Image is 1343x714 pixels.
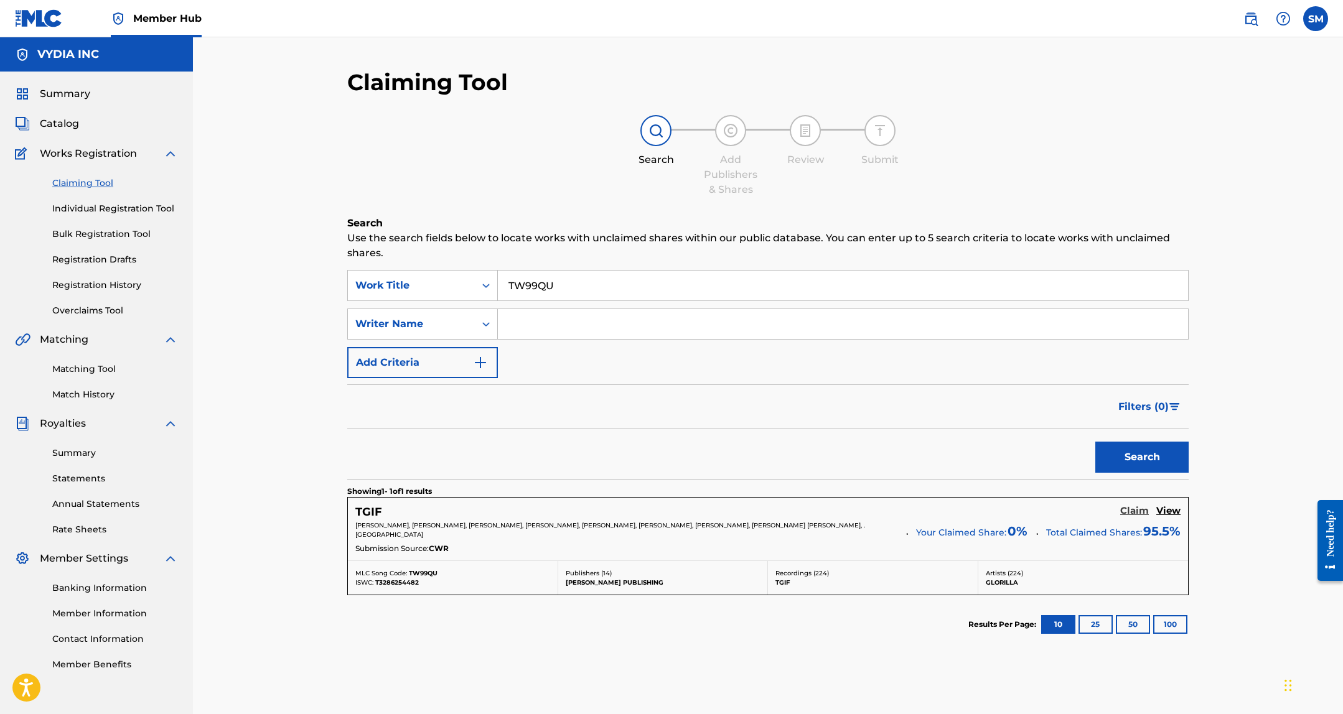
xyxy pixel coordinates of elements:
button: 100 [1153,615,1187,634]
button: 50 [1116,615,1150,634]
p: Publishers ( 14 ) [566,568,760,578]
button: 10 [1041,615,1075,634]
img: expand [163,551,178,566]
img: step indicator icon for Submit [873,123,887,138]
button: 25 [1079,615,1113,634]
span: MLC Song Code: [355,569,407,577]
span: Submission Source: [355,543,429,554]
span: ISWC: [355,578,373,586]
div: Drag [1285,667,1292,704]
img: help [1276,11,1291,26]
p: Use the search fields below to locate works with unclaimed shares within our public database. You... [347,231,1189,261]
img: Catalog [15,116,30,131]
span: Royalties [40,416,86,431]
div: Writer Name [355,317,467,331]
a: Bulk Registration Tool [52,228,178,241]
span: 95.5 % [1143,522,1181,540]
img: 9d2ae6d4665cec9f34b9.svg [473,355,488,370]
h5: Claim [1120,505,1149,517]
a: Statements [52,472,178,485]
img: step indicator icon for Add Publishers & Shares [723,123,738,138]
img: filter [1169,403,1180,410]
img: MLC Logo [15,9,63,27]
img: search [1243,11,1258,26]
a: Matching Tool [52,363,178,376]
img: Member Settings [15,551,30,566]
div: User Menu [1303,6,1328,31]
a: CatalogCatalog [15,116,79,131]
img: expand [163,146,178,161]
button: Add Criteria [347,347,498,378]
span: Member Hub [133,11,202,25]
img: expand [163,416,178,431]
span: TW99QU [409,569,438,577]
span: Your Claimed Share: [916,526,1006,539]
span: [PERSON_NAME], [PERSON_NAME], [PERSON_NAME], [PERSON_NAME], [PERSON_NAME], [PERSON_NAME], [PERSON... [355,521,865,539]
a: Public Search [1238,6,1263,31]
a: Individual Registration Tool [52,202,178,215]
a: Summary [52,447,178,460]
h2: Claiming Tool [347,68,508,96]
h5: VYDIA INC [37,47,99,62]
p: Artists ( 224 ) [986,568,1181,578]
img: Matching [15,332,30,347]
a: Banking Information [52,582,178,595]
button: Search [1095,442,1189,473]
img: Accounts [15,47,30,62]
p: Showing 1 - 1 of 1 results [347,486,432,497]
iframe: Chat Widget [1281,654,1343,714]
span: Member Settings [40,551,128,566]
p: GLORILLA [986,578,1181,587]
a: Overclaims Tool [52,304,178,317]
img: step indicator icon for Search [648,123,663,138]
div: Review [774,152,836,167]
h5: View [1156,505,1181,517]
span: CWR [429,543,449,554]
a: Member Information [52,607,178,620]
span: Total Claimed Shares: [1046,527,1142,538]
h5: TGIF [355,505,382,519]
img: Summary [15,86,30,101]
p: Recordings ( 224 ) [775,568,970,578]
div: Work Title [355,278,467,293]
span: Matching [40,332,88,347]
span: Summary [40,86,90,101]
a: Registration History [52,279,178,292]
a: Rate Sheets [52,523,178,536]
a: Member Benefits [52,658,178,671]
p: Results Per Page: [968,619,1039,630]
a: Annual Statements [52,498,178,511]
a: Registration Drafts [52,253,178,266]
div: Search [625,152,687,167]
span: Catalog [40,116,79,131]
div: Submit [849,152,911,167]
p: TGIF [775,578,970,587]
img: Royalties [15,416,30,431]
a: SummarySummary [15,86,90,101]
p: [PERSON_NAME] PUBLISHING [566,578,760,587]
img: Top Rightsholder [111,11,126,26]
a: Contact Information [52,633,178,646]
a: View [1156,505,1181,519]
h6: Search [347,216,1189,231]
span: 0 % [1008,522,1027,540]
a: Match History [52,388,178,401]
img: expand [163,332,178,347]
form: Search Form [347,270,1189,479]
div: Help [1271,6,1296,31]
img: step indicator icon for Review [798,123,813,138]
button: Filters (0) [1111,391,1189,422]
a: Claiming Tool [52,177,178,190]
span: Works Registration [40,146,137,161]
div: Add Publishers & Shares [700,152,762,197]
img: Works Registration [15,146,31,161]
span: T3286254482 [375,578,419,586]
iframe: Resource Center [1308,491,1343,591]
span: Filters ( 0 ) [1118,399,1169,414]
